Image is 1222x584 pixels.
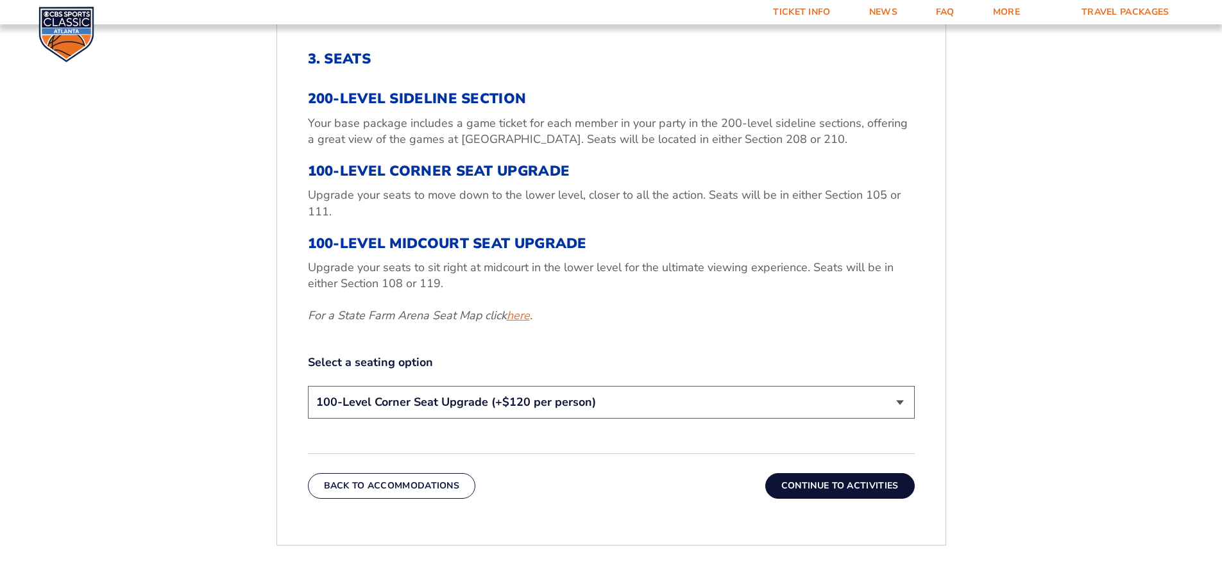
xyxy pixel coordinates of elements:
[308,163,915,179] h3: 100-Level Corner Seat Upgrade
[308,187,915,219] p: Upgrade your seats to move down to the lower level, closer to all the action. Seats will be in ei...
[308,51,915,67] h2: 3. Seats
[308,235,915,252] h3: 100-Level Midcourt Seat Upgrade
[308,90,915,107] h3: 200-Level Sideline Section
[308,308,532,323] em: For a State Farm Arena Seat Map click .
[38,6,94,62] img: CBS Sports Classic
[507,308,530,324] a: here
[765,473,915,499] button: Continue To Activities
[308,473,476,499] button: Back To Accommodations
[308,115,915,147] p: Your base package includes a game ticket for each member in your party in the 200-level sideline ...
[308,260,915,292] p: Upgrade your seats to sit right at midcourt in the lower level for the ultimate viewing experienc...
[308,355,915,371] label: Select a seating option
